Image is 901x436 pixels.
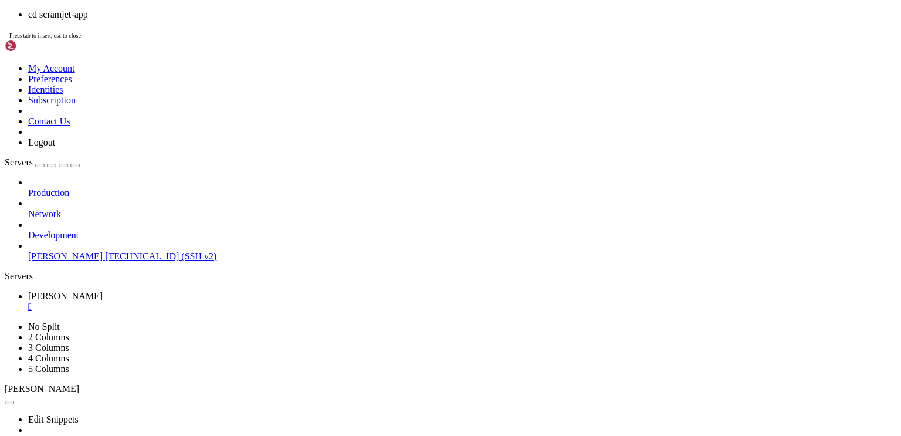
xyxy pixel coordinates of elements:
a: Logout [28,137,55,147]
a: josh [28,291,896,312]
span: Network [28,209,61,219]
li: Network [28,198,896,219]
a: [PERSON_NAME] [TECHNICAL_ID] (SSH v2) [28,251,896,262]
a: Preferences [28,74,72,84]
a: Network [28,209,896,219]
span: Development [28,230,79,240]
a: Identities [28,85,63,94]
a: Subscription [28,95,76,105]
a:  [28,302,896,312]
a: 4 Columns [28,353,69,363]
a: My Account [28,63,75,73]
a: Servers [5,157,80,167]
a: 2 Columns [28,332,69,342]
div: (27, 0) [138,5,143,15]
li: Production [28,177,896,198]
a: No Split [28,322,60,332]
img: Shellngn [5,40,72,52]
span: Production [28,188,69,198]
span: [PERSON_NAME] [5,384,79,394]
div: Servers [5,271,896,282]
a: 3 Columns [28,343,69,353]
span: [TECHNICAL_ID] (SSH v2) [105,251,216,261]
span: Servers [5,157,33,167]
a: Contact Us [28,116,70,126]
span: [PERSON_NAME] [28,251,103,261]
span: [PERSON_NAME] [28,291,103,301]
a: Production [28,188,896,198]
span: Press tab to insert, esc to close. [9,32,82,39]
a: Edit Snippets [28,414,79,424]
a: 5 Columns [28,364,69,374]
li: [PERSON_NAME] [TECHNICAL_ID] (SSH v2) [28,241,896,262]
a: Development [28,230,896,241]
li: Development [28,219,896,241]
li: cd scramjet-app [28,9,896,20]
x-row: root@vmi2774997:~# cd scram [5,5,747,15]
